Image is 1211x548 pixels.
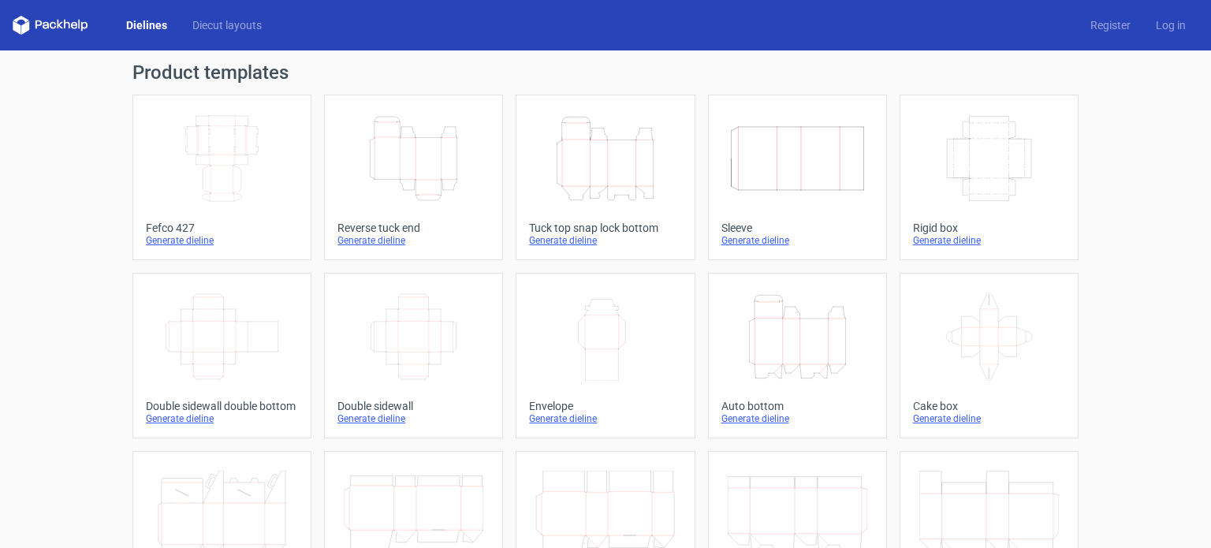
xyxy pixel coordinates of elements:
[132,273,311,438] a: Double sidewall double bottomGenerate dieline
[324,95,503,260] a: Reverse tuck endGenerate dieline
[529,412,681,425] div: Generate dieline
[132,95,311,260] a: Fefco 427Generate dieline
[913,400,1065,412] div: Cake box
[337,234,490,247] div: Generate dieline
[529,400,681,412] div: Envelope
[146,222,298,234] div: Fefco 427
[913,222,1065,234] div: Rigid box
[146,412,298,425] div: Generate dieline
[1078,17,1143,33] a: Register
[114,17,180,33] a: Dielines
[180,17,274,33] a: Diecut layouts
[721,400,874,412] div: Auto bottom
[913,234,1065,247] div: Generate dieline
[913,412,1065,425] div: Generate dieline
[324,273,503,438] a: Double sidewallGenerate dieline
[708,95,887,260] a: SleeveGenerate dieline
[529,222,681,234] div: Tuck top snap lock bottom
[900,273,1079,438] a: Cake boxGenerate dieline
[708,273,887,438] a: Auto bottomGenerate dieline
[529,234,681,247] div: Generate dieline
[337,222,490,234] div: Reverse tuck end
[516,95,695,260] a: Tuck top snap lock bottomGenerate dieline
[337,400,490,412] div: Double sidewall
[132,63,1079,82] h1: Product templates
[146,234,298,247] div: Generate dieline
[1143,17,1198,33] a: Log in
[900,95,1079,260] a: Rigid boxGenerate dieline
[721,222,874,234] div: Sleeve
[146,400,298,412] div: Double sidewall double bottom
[337,412,490,425] div: Generate dieline
[516,273,695,438] a: EnvelopeGenerate dieline
[721,234,874,247] div: Generate dieline
[721,412,874,425] div: Generate dieline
